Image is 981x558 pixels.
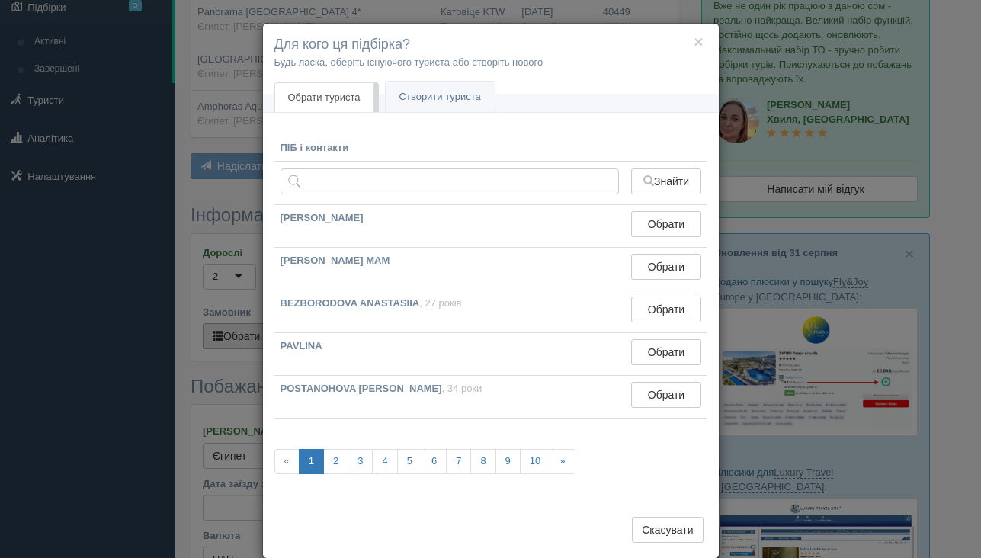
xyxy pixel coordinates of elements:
[281,168,620,194] input: Пошук за ПІБ, паспортом або контактами
[372,449,397,474] a: 4
[274,55,707,69] p: Будь ласка, оберіть існуючого туриста або створіть нового
[274,35,707,55] h4: Для кого ця підбірка?
[281,212,364,223] b: [PERSON_NAME]
[632,517,703,543] button: Скасувати
[694,34,703,50] button: ×
[631,297,700,322] button: Обрати
[274,82,374,113] a: Обрати туриста
[470,449,495,474] a: 8
[281,297,420,309] b: BEZBORODOVA ANASTASIIA
[281,383,442,394] b: POSTANOHOVA [PERSON_NAME]
[442,383,482,394] span: , 34 роки
[274,449,300,474] span: «
[397,449,422,474] a: 5
[281,340,322,351] b: PAVLINA
[495,449,521,474] a: 9
[446,449,471,474] a: 7
[348,449,373,474] a: 3
[419,297,461,309] span: , 27 років
[631,168,700,194] button: Знайти
[422,449,447,474] a: 6
[323,449,348,474] a: 2
[299,449,324,474] a: 1
[520,449,550,474] a: 10
[631,339,700,365] button: Обрати
[550,449,575,474] a: »
[631,254,700,280] button: Обрати
[274,135,626,162] th: ПІБ і контакти
[386,82,495,113] a: Створити туриста
[631,211,700,237] button: Обрати
[631,382,700,408] button: Обрати
[281,255,390,266] b: [PERSON_NAME] MAM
